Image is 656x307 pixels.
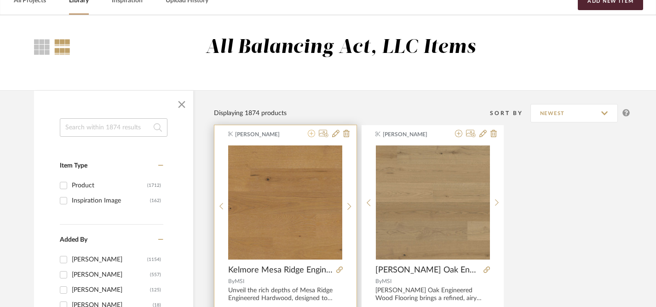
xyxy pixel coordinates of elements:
div: Product [72,178,147,193]
img: Kelmore Mesa Ridge Engineered Hardwood Flooring [228,145,342,260]
span: [PERSON_NAME] Oak Engineered Hardwood Flooring [375,265,480,275]
div: Unveil the rich depths of Mesa Ridge Engineered Hardwood, designed to elevate any room. Crafted f... [228,287,343,302]
span: MSI [382,278,391,284]
span: Added By [60,237,87,243]
span: [PERSON_NAME] [383,130,441,139]
span: Kelmore Mesa Ridge Engineered Hardwood Flooring [228,265,333,275]
img: Ladson Adriel Oak Engineered Hardwood Flooring [376,145,490,260]
div: (125) [150,283,161,297]
div: (557) [150,267,161,282]
div: [PERSON_NAME] Oak Engineered Wood Flooring brings a refined, airy look with its soft [PERSON_NAME... [375,287,490,302]
div: Displaying 1874 products [214,108,287,118]
span: By [375,278,382,284]
div: (162) [150,193,161,208]
span: Item Type [60,162,87,169]
div: (1712) [147,178,161,193]
div: Sort By [490,109,530,118]
div: All Balancing Act, LLC Items [206,36,476,59]
div: 0 [228,145,342,260]
input: Search within 1874 results [60,118,167,137]
span: By [228,278,235,284]
span: MSI [235,278,244,284]
button: Close [173,95,191,114]
div: Inspiration Image [72,193,150,208]
div: [PERSON_NAME] [72,283,150,297]
div: [PERSON_NAME] [72,252,147,267]
div: [PERSON_NAME] [72,267,150,282]
div: (1154) [147,252,161,267]
span: [PERSON_NAME] [235,130,293,139]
